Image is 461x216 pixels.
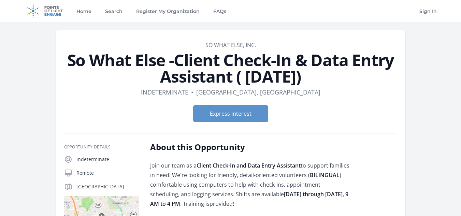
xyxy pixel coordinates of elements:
[64,52,397,85] h1: So What Else -Client Check-In & Data Entry Assistant ( [DATE])
[197,162,301,169] strong: Client Check-In and Data Entry Assistant
[310,171,340,179] strong: BILINGUAL
[76,183,139,190] p: [GEOGRAPHIC_DATA]
[150,161,350,208] p: Join our team as a to support families in need! We're looking for friendly, detail-oriented volun...
[196,87,320,97] dd: [GEOGRAPHIC_DATA], [GEOGRAPHIC_DATA]
[193,105,268,122] button: Express Interest
[150,142,350,153] h2: About this Opportunity
[76,170,139,176] p: Remote
[141,87,188,97] dd: Indeterminate
[191,87,193,97] div: •
[64,144,139,150] h3: Opportunity Details
[205,41,256,49] a: So What Else, Inc.
[76,156,139,163] p: Indeterminate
